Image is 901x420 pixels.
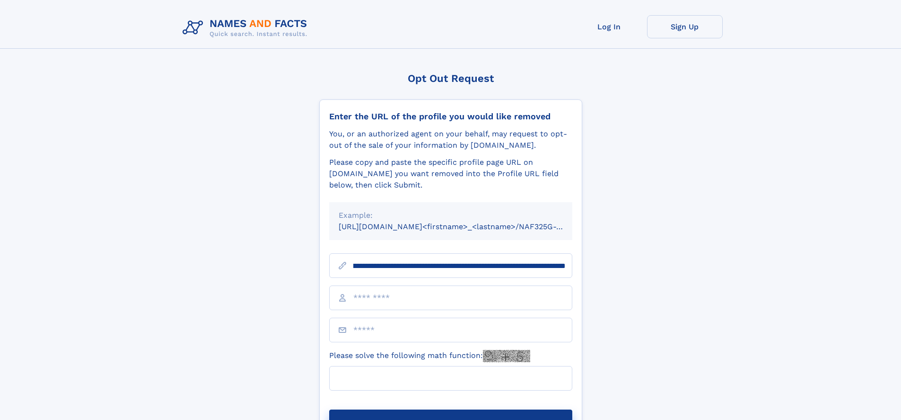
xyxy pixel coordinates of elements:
[319,72,582,84] div: Opt Out Request
[339,210,563,221] div: Example:
[329,350,530,362] label: Please solve the following math function:
[329,157,572,191] div: Please copy and paste the specific profile page URL on [DOMAIN_NAME] you want removed into the Pr...
[329,111,572,122] div: Enter the URL of the profile you would like removed
[179,15,315,41] img: Logo Names and Facts
[329,128,572,151] div: You, or an authorized agent on your behalf, may request to opt-out of the sale of your informatio...
[339,222,590,231] small: [URL][DOMAIN_NAME]<firstname>_<lastname>/NAF325G-xxxxxxxx
[647,15,723,38] a: Sign Up
[571,15,647,38] a: Log In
